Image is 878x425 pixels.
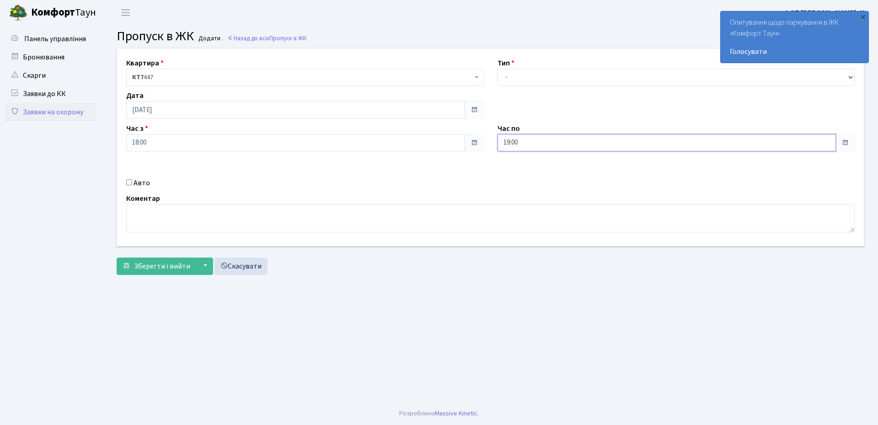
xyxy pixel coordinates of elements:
[858,12,867,22] div: ×
[498,58,514,69] label: Тип
[5,85,96,103] a: Заявки до КК
[5,30,96,48] a: Панель управління
[31,5,75,20] b: Комфорт
[126,90,144,101] label: Дата
[132,73,144,82] b: КТ7
[132,73,472,82] span: <b>КТ7</b>&nbsp;&nbsp;&nbsp;447
[117,258,196,275] button: Зберегти і вийти
[214,258,268,275] a: Скасувати
[126,58,164,69] label: Квартира
[9,4,27,22] img: logo.png
[269,34,307,43] span: Пропуск в ЖК
[784,7,867,18] a: ФОП [PERSON_NAME]. Н.
[197,35,223,43] small: Додати .
[117,27,194,45] span: Пропуск в ЖК
[126,193,160,204] label: Коментар
[227,34,307,43] a: Назад до всіхПропуск в ЖК
[498,123,520,134] label: Час по
[134,261,190,271] span: Зберегти і вийти
[784,8,867,18] b: ФОП [PERSON_NAME]. Н.
[721,11,868,63] div: Опитування щодо паркування в ЖК «Комфорт Таун»
[399,409,479,419] div: Розроблено .
[31,5,96,21] span: Таун
[5,48,96,66] a: Бронювання
[114,5,137,20] button: Переключити навігацію
[435,409,477,418] a: Massive Kinetic
[730,46,859,57] a: Голосувати
[134,178,150,188] label: Авто
[5,66,96,85] a: Скарги
[126,69,484,86] span: <b>КТ7</b>&nbsp;&nbsp;&nbsp;447
[24,34,86,44] span: Панель управління
[126,123,148,134] label: Час з
[5,103,96,121] a: Заявки на охорону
